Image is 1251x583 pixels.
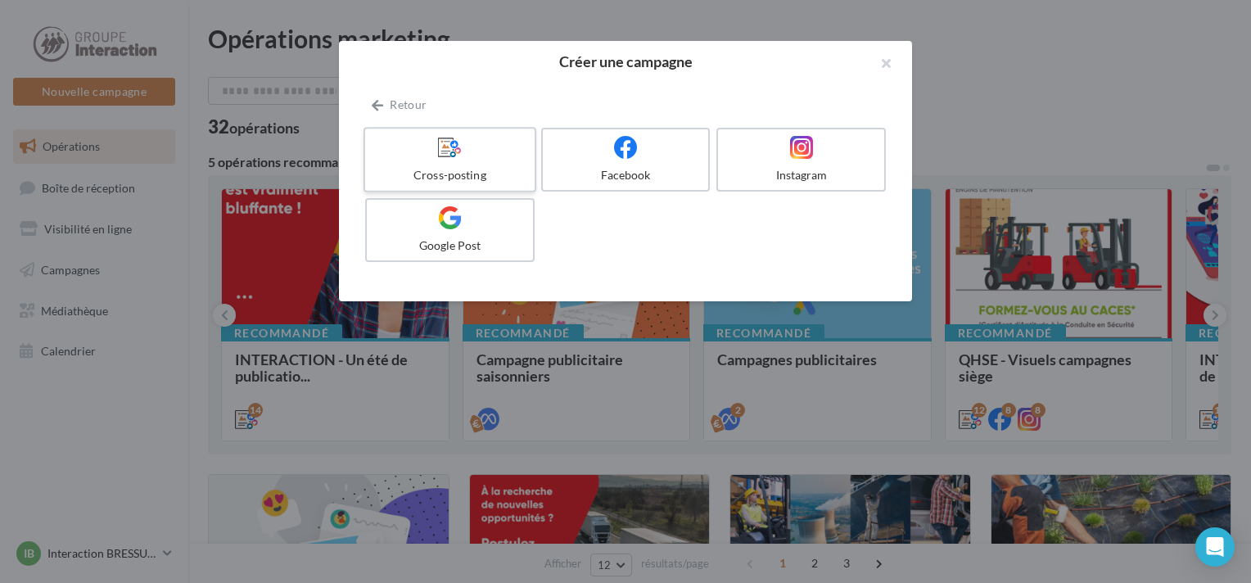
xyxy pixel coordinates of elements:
div: Google Post [373,237,526,254]
div: Open Intercom Messenger [1195,527,1235,567]
h2: Créer une campagne [365,54,886,69]
div: Cross-posting [372,167,527,183]
div: Instagram [725,167,878,183]
button: Retour [365,95,433,115]
div: Facebook [549,167,702,183]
